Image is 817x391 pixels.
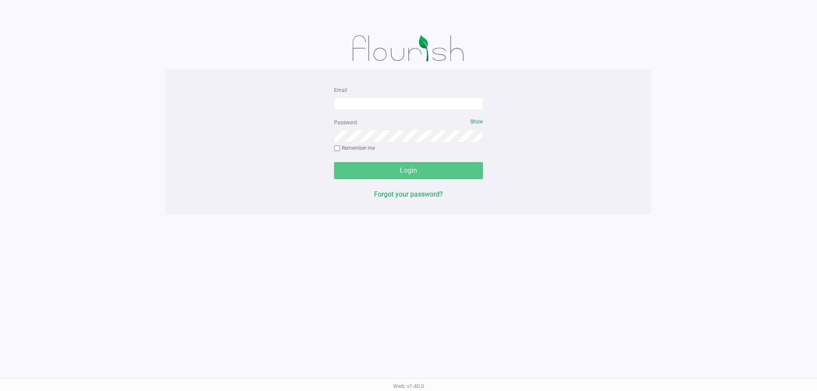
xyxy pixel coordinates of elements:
span: Web: v1.40.0 [393,383,424,389]
input: Remember me [334,146,340,151]
label: Email [334,86,347,94]
label: Remember me [334,144,375,152]
button: Forgot your password? [374,189,443,200]
span: Show [470,119,483,125]
label: Password [334,119,357,126]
